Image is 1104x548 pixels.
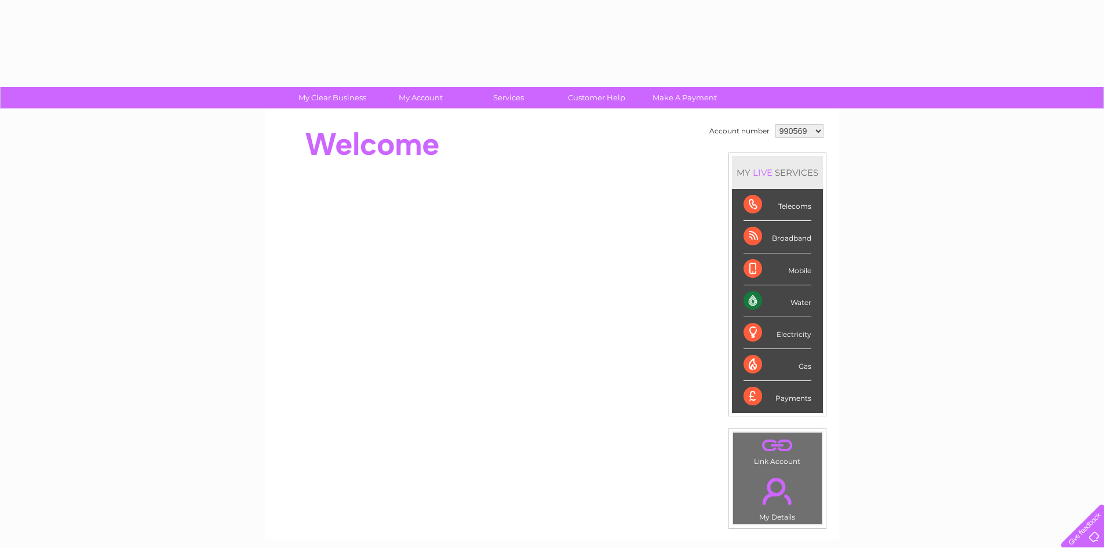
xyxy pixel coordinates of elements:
[744,349,811,381] div: Gas
[744,381,811,412] div: Payments
[732,156,823,189] div: MY SERVICES
[736,436,819,456] a: .
[750,167,775,178] div: LIVE
[744,285,811,317] div: Water
[744,189,811,221] div: Telecoms
[733,432,822,469] td: Link Account
[733,468,822,525] td: My Details
[637,87,733,108] a: Make A Payment
[461,87,556,108] a: Services
[549,87,644,108] a: Customer Help
[373,87,468,108] a: My Account
[744,221,811,253] div: Broadband
[285,87,380,108] a: My Clear Business
[736,471,819,511] a: .
[706,121,773,141] td: Account number
[744,253,811,285] div: Mobile
[744,317,811,349] div: Electricity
